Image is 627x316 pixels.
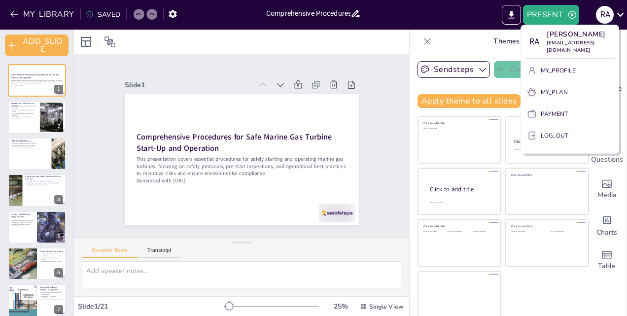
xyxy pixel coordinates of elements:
[525,106,615,122] button: PAYMENT
[541,131,568,140] p: LOG_OUT
[541,66,576,75] p: MY_PROFILE
[525,63,615,78] button: MY_PROFILE
[541,88,568,97] p: MY_PLAN
[547,39,615,54] p: [EMAIL_ADDRESS][DOMAIN_NAME]
[547,29,615,39] p: [PERSON_NAME]
[525,128,615,143] button: LOG_OUT
[525,84,615,100] button: MY_PLAN
[541,109,568,118] p: PAYMENT
[525,33,543,51] div: R A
